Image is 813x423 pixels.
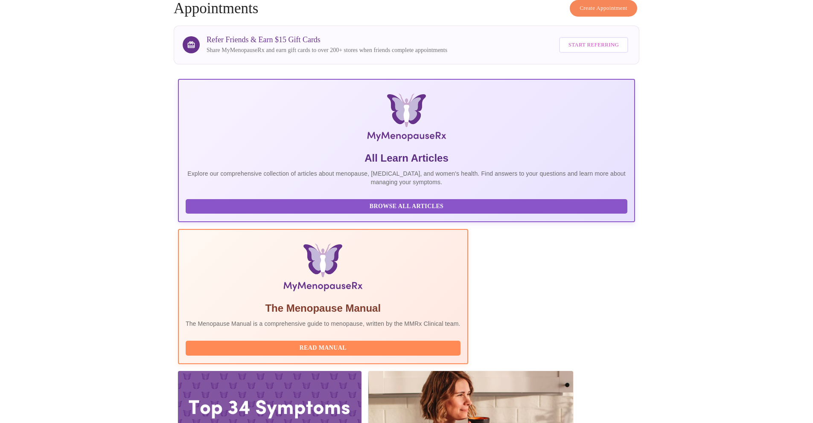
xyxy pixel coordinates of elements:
h5: The Menopause Manual [186,301,460,315]
img: Menopause Manual [229,243,417,295]
button: Browse All Articles [186,199,627,214]
p: The Menopause Manual is a comprehensive guide to menopause, written by the MMRx Clinical team. [186,319,460,328]
a: Browse All Articles [186,202,629,209]
a: Read Manual [186,344,463,351]
span: Start Referring [568,40,619,50]
a: Start Referring [557,33,630,57]
h3: Refer Friends & Earn $15 Gift Cards [207,35,447,44]
p: Share MyMenopauseRx and earn gift cards to over 200+ stores when friends complete appointments [207,46,447,55]
span: Create Appointment [580,3,627,13]
button: Read Manual [186,341,460,356]
button: Start Referring [559,37,628,53]
img: MyMenopauseRx Logo [254,93,559,145]
h5: All Learn Articles [186,151,627,165]
span: Read Manual [194,343,452,353]
p: Explore our comprehensive collection of articles about menopause, [MEDICAL_DATA], and women's hea... [186,169,627,186]
span: Browse All Articles [194,201,619,212]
